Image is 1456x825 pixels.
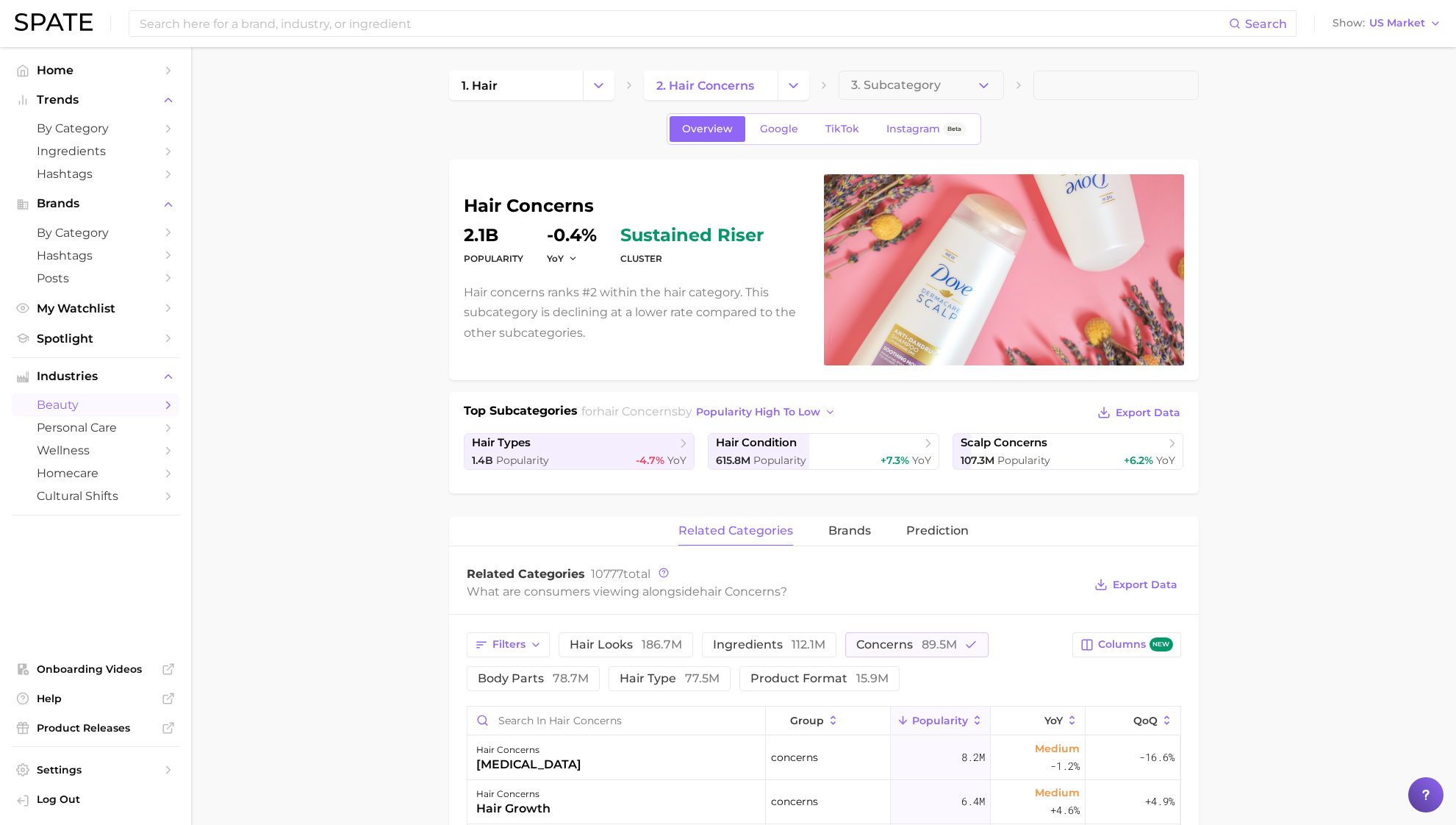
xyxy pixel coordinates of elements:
a: Spotlight [12,327,179,350]
button: popularity high to low [692,402,840,422]
a: hair condition615.8m Popularity+7.3% YoY [708,433,939,470]
span: hair concerns [700,585,781,599]
span: wellness [37,443,154,457]
span: Spotlight [37,332,154,346]
span: -4.7% [636,454,664,467]
span: ingredients [713,639,825,651]
span: 615.8m [716,454,750,467]
span: 1.4b [472,454,493,467]
a: beauty [12,393,179,416]
a: Google [747,116,811,142]
button: hair concerns[MEDICAL_DATA]concerns8.2mMedium-1.2%-16.6% [467,736,1180,780]
span: +4.6% [1050,801,1080,819]
span: -1.2% [1050,757,1080,775]
span: QoQ [1133,715,1158,726]
button: YoY [991,707,1086,735]
span: Filters [492,638,526,651]
button: Export Data [1094,402,1183,423]
a: scalp concerns107.3m Popularity+6.2% YoY [953,433,1184,470]
a: by Category [12,117,179,140]
div: hair concerns [476,741,581,759]
span: 89.5m [922,637,957,651]
button: 3. Subcategory [839,71,1004,100]
span: YoY [667,454,686,467]
span: Industries [37,370,154,383]
span: YoY [1044,715,1063,726]
button: hair concernshair growthconcerns6.4mMedium+4.6%+4.9% [467,780,1180,824]
span: +7.3% [881,454,909,467]
dt: Popularity [464,250,523,268]
span: +6.2% [1124,454,1153,467]
span: Show [1333,19,1365,27]
span: YoY [912,454,931,467]
a: wellness [12,439,179,462]
a: hair types1.4b Popularity-4.7% YoY [464,433,695,470]
div: hair concerns [476,785,551,803]
a: Onboarding Videos [12,658,179,680]
span: Instagram [886,123,940,135]
a: Product Releases [12,717,179,739]
a: 1. hair [449,71,583,100]
span: Hashtags [37,249,154,262]
span: 107.3m [961,454,994,467]
a: 2. hair concerns [644,71,778,100]
span: for by [581,404,840,418]
span: Medium [1035,740,1080,757]
dt: cluster [620,250,764,268]
span: homecare [37,466,154,480]
a: by Category [12,221,179,244]
h1: hair concerns [464,197,806,215]
a: Overview [670,116,745,142]
span: 6.4m [961,793,985,810]
span: 15.9m [856,671,889,685]
span: group [790,715,824,726]
span: +4.9% [1145,793,1175,810]
span: 2. hair concerns [656,79,754,93]
dd: 2.1b [464,226,523,244]
span: Popularity [753,454,806,467]
button: YoY [547,252,578,265]
a: InstagramBeta [874,116,978,142]
div: What are consumers viewing alongside ? [467,582,1084,601]
button: Popularity [891,707,991,735]
span: concerns [771,793,818,810]
span: Google [760,123,798,135]
span: hair condition [716,436,797,450]
input: Search in hair concerns [467,707,765,735]
button: Filters [467,632,550,657]
span: Medium [1035,784,1080,801]
span: hair types [472,436,531,450]
button: Change Category [778,71,809,100]
span: Help [37,692,154,705]
a: homecare [12,462,179,485]
span: product format [750,673,889,685]
span: Popularity [997,454,1050,467]
img: SPATE [15,13,93,31]
span: hair concerns [597,404,678,418]
span: related categories [678,524,793,537]
button: Export Data [1091,574,1180,595]
button: Brands [12,193,179,215]
span: 1. hair [462,79,498,93]
button: Change Category [583,71,614,100]
span: concerns [771,749,818,766]
span: Related Categories [467,567,585,581]
span: body parts [478,673,589,685]
span: Search [1245,17,1287,31]
span: 112.1m [792,637,825,651]
span: Beta [947,123,961,135]
a: personal care [12,416,179,439]
span: Overview [682,123,733,135]
a: TikTok [813,116,872,142]
a: Log out. Currently logged in with e-mail hslocum@essentialingredients.com. [12,788,179,813]
span: YoY [1156,454,1175,467]
div: [MEDICAL_DATA] [476,756,581,774]
a: Hashtags [12,244,179,267]
button: QoQ [1086,707,1180,735]
span: by Category [37,226,154,240]
span: concerns [856,639,957,651]
span: Export Data [1113,579,1177,591]
dd: -0.4% [547,226,597,244]
span: Posts [37,271,154,285]
span: Brands [37,197,154,210]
